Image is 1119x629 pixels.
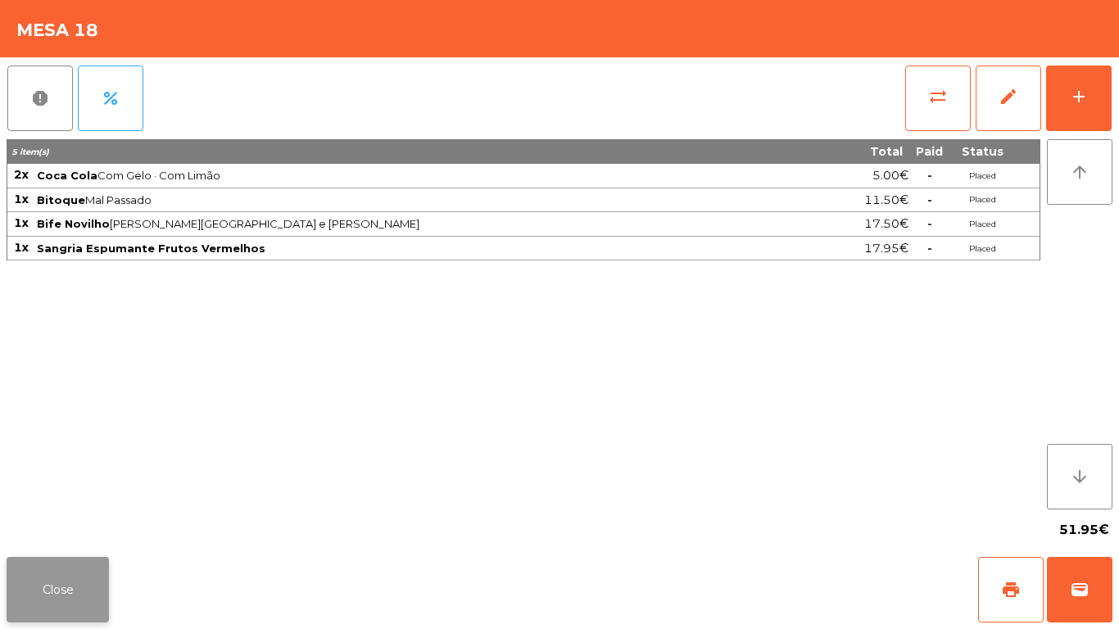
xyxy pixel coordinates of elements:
span: Sangria Espumante Frutos Vermelhos [37,242,265,255]
div: add [1069,87,1089,106]
span: - [927,216,932,231]
span: - [927,241,932,256]
button: wallet [1047,557,1112,622]
span: 51.95€ [1059,518,1109,542]
span: 1x [14,215,29,230]
button: arrow_downward [1047,444,1112,509]
span: 5 item(s) [11,147,49,157]
i: arrow_upward [1070,162,1090,182]
button: Close [7,557,109,622]
td: Placed [949,164,1015,188]
span: 1x [14,240,29,255]
span: Bitoque [37,193,85,206]
button: arrow_upward [1047,139,1112,205]
button: edit [976,66,1041,131]
span: 2x [14,167,29,182]
button: sync_alt [905,66,971,131]
button: percent [78,66,143,131]
span: edit [999,87,1018,106]
span: Bife Novilho [37,217,110,230]
button: report [7,66,73,131]
span: sync_alt [928,87,948,106]
h4: Mesa 18 [16,18,98,43]
span: percent [101,88,120,108]
span: Mal Passado [37,193,815,206]
span: - [927,192,932,207]
span: Coca Cola [37,169,97,182]
td: Placed [949,212,1015,237]
th: Total [817,139,909,164]
span: wallet [1070,580,1090,600]
i: arrow_downward [1070,467,1090,486]
th: Paid [909,139,949,164]
span: print [1001,580,1021,600]
span: 1x [14,192,29,206]
span: 11.50€ [864,189,908,211]
td: Placed [949,188,1015,213]
span: report [30,88,50,108]
span: Com Gelo · Com Limão [37,169,815,182]
span: 17.95€ [864,238,908,260]
button: print [978,557,1044,622]
td: Placed [949,237,1015,261]
span: 17.50€ [864,213,908,235]
span: 5.00€ [872,165,908,187]
button: add [1046,66,1112,131]
span: [PERSON_NAME][GEOGRAPHIC_DATA] e [PERSON_NAME] [37,217,815,230]
span: - [927,168,932,183]
th: Status [949,139,1015,164]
